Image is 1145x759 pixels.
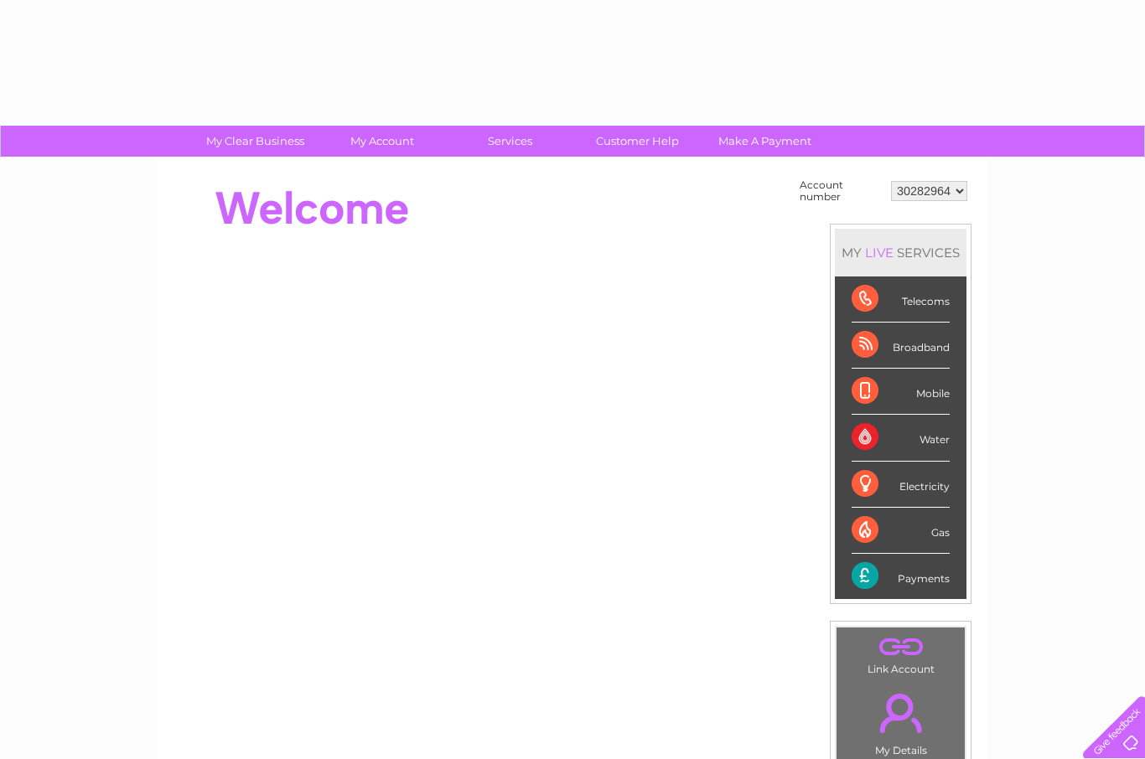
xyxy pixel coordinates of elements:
[568,126,707,157] a: Customer Help
[852,508,950,554] div: Gas
[696,126,834,157] a: Make A Payment
[862,245,897,261] div: LIVE
[852,369,950,415] div: Mobile
[852,415,950,461] div: Water
[852,276,950,323] div: Telecoms
[795,175,887,207] td: Account number
[841,684,961,742] a: .
[441,126,579,157] a: Services
[836,627,966,679] td: Link Account
[841,632,961,661] a: .
[313,126,452,157] a: My Account
[852,554,950,599] div: Payments
[852,462,950,508] div: Electricity
[835,229,966,276] div: MY SERVICES
[186,126,324,157] a: My Clear Business
[852,323,950,369] div: Broadband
